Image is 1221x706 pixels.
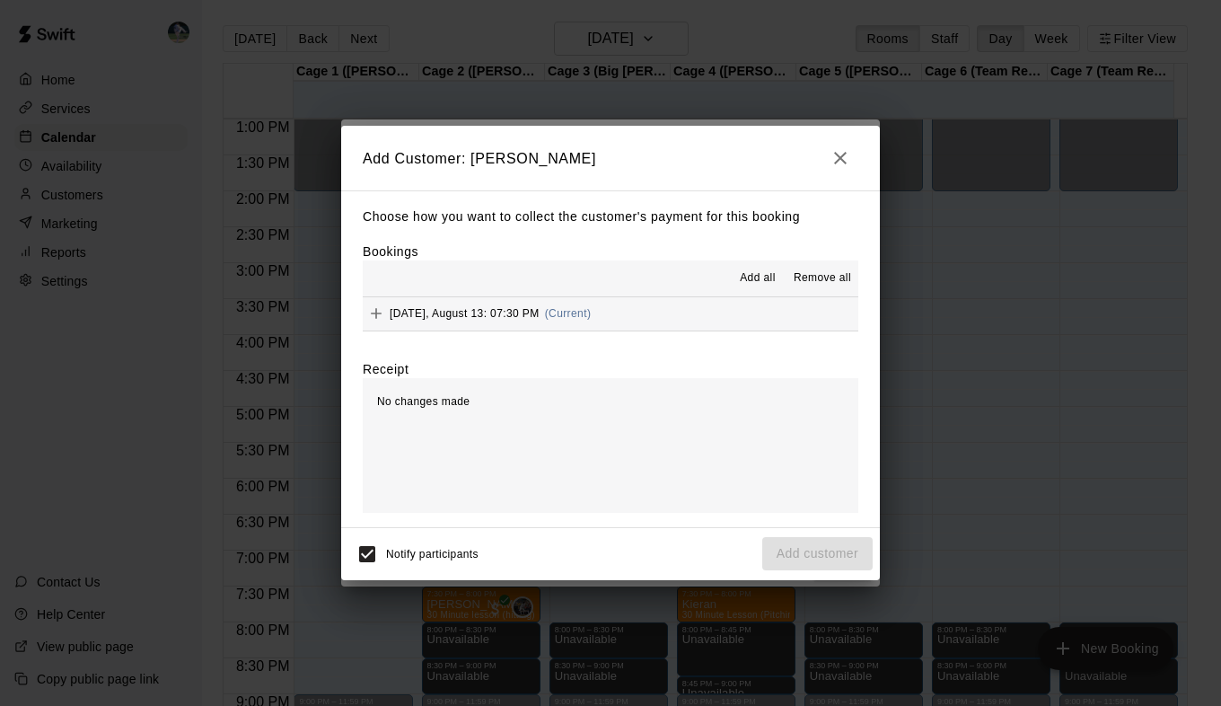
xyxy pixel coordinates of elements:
span: Remove all [794,269,851,287]
label: Bookings [363,244,418,259]
h2: Add Customer: [PERSON_NAME] [341,126,880,190]
p: Choose how you want to collect the customer's payment for this booking [363,206,858,228]
span: No changes made [377,395,470,408]
span: Add all [740,269,776,287]
button: Remove all [786,264,858,293]
span: (Current) [545,307,592,320]
button: Add all [729,264,786,293]
button: Add[DATE], August 13: 07:30 PM(Current) [363,297,858,331]
span: Notify participants [386,548,479,560]
label: Receipt [363,360,408,378]
span: [DATE], August 13: 07:30 PM [390,307,540,320]
span: Add [363,306,390,320]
